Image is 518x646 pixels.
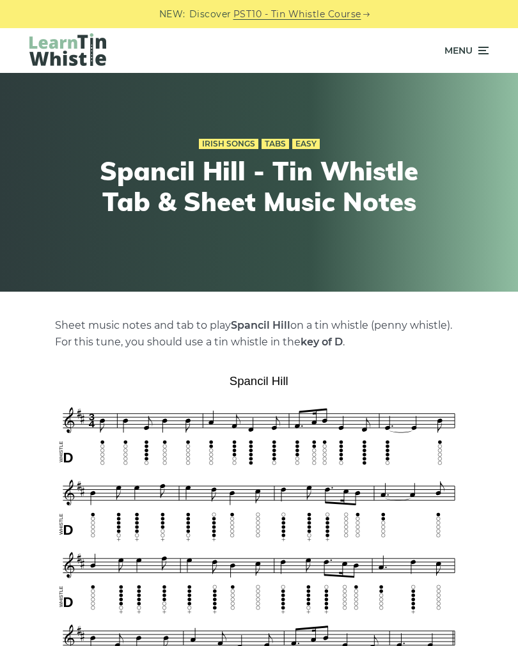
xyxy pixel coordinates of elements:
[199,139,258,149] a: Irish Songs
[231,319,290,331] strong: Spancil Hill
[262,139,289,149] a: Tabs
[55,317,463,351] p: Sheet music notes and tab to play on a tin whistle (penny whistle). For this tune, you should use...
[292,139,320,149] a: Easy
[301,336,343,348] strong: key of D
[86,155,432,217] h1: Spancil Hill - Tin Whistle Tab & Sheet Music Notes
[29,33,106,66] img: LearnTinWhistle.com
[444,35,473,67] span: Menu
